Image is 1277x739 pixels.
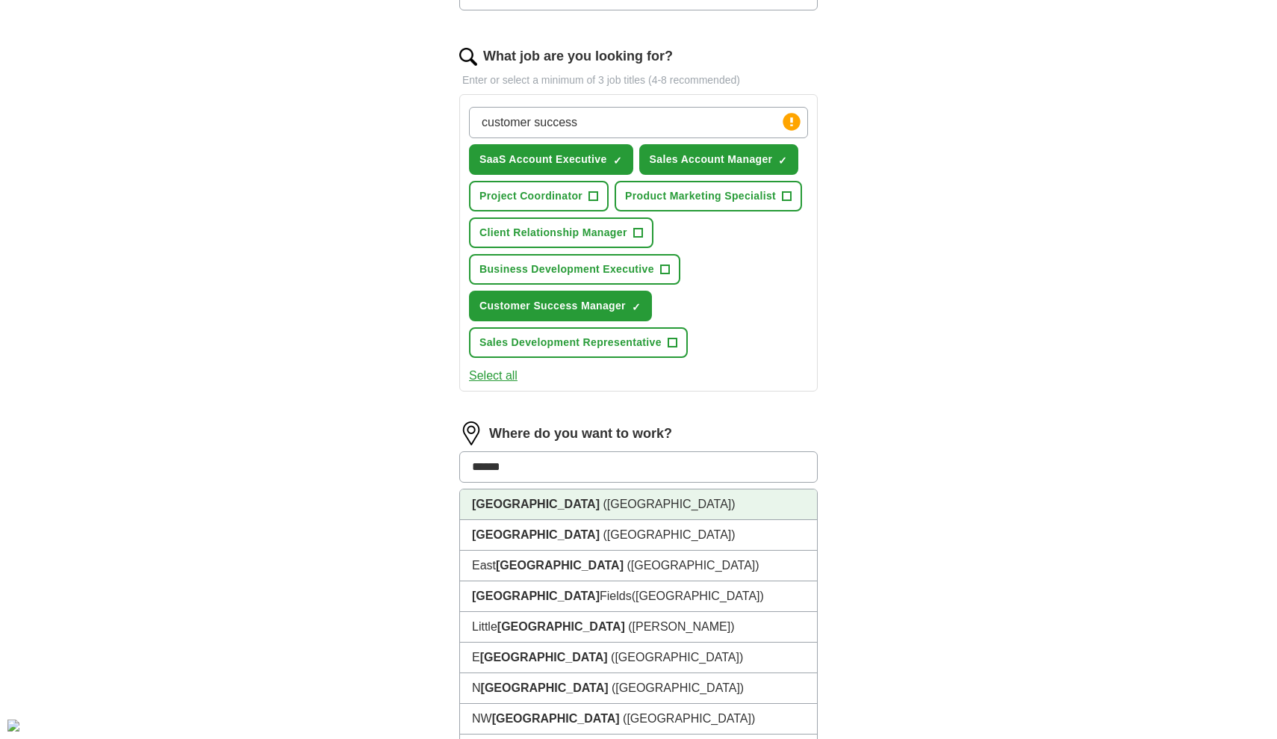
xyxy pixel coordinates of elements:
[469,144,633,175] button: SaaS Account Executive✓
[496,559,624,572] strong: [GEOGRAPHIC_DATA]
[7,720,19,732] img: Cookie%20settings
[613,155,622,167] span: ✓
[480,651,608,664] strong: [GEOGRAPHIC_DATA]
[623,712,755,725] span: ([GEOGRAPHIC_DATA])
[628,620,734,633] span: ([PERSON_NAME])
[469,107,808,138] input: Type a job title and press enter
[469,327,688,358] button: Sales Development Representative
[778,155,787,167] span: ✓
[483,46,673,67] label: What job are you looking for?
[632,301,641,313] span: ✓
[459,421,483,445] img: location.png
[460,643,817,673] li: E
[479,298,626,314] span: Customer Success Manager
[460,673,817,704] li: N
[479,188,582,204] span: Project Coordinator
[627,559,759,572] span: ([GEOGRAPHIC_DATA])
[469,181,609,211] button: Project Coordinator
[469,367,518,385] button: Select all
[472,498,600,510] strong: [GEOGRAPHIC_DATA]
[7,720,19,732] div: Cookie consent button
[479,152,607,167] span: SaaS Account Executive
[632,590,764,602] span: ([GEOGRAPHIC_DATA])
[469,291,652,321] button: Customer Success Manager✓
[460,551,817,581] li: East
[497,620,625,633] strong: [GEOGRAPHIC_DATA]
[459,72,818,88] p: Enter or select a minimum of 3 job titles (4-8 recommended)
[489,424,672,444] label: Where do you want to work?
[625,188,776,204] span: Product Marketing Specialist
[469,254,680,285] button: Business Development Executive
[479,335,662,350] span: Sales Development Representative
[460,612,817,643] li: Little
[603,528,735,541] span: ([GEOGRAPHIC_DATA])
[615,181,802,211] button: Product Marketing Specialist
[472,528,600,541] strong: [GEOGRAPHIC_DATA]
[472,590,600,602] strong: [GEOGRAPHIC_DATA]
[479,262,654,277] span: Business Development Executive
[639,144,799,175] button: Sales Account Manager✓
[603,498,735,510] span: ([GEOGRAPHIC_DATA])
[650,152,773,167] span: Sales Account Manager
[460,581,817,612] li: Fields
[612,681,744,694] span: ([GEOGRAPHIC_DATA])
[459,48,477,66] img: search.png
[479,225,627,241] span: Client Relationship Manager
[460,704,817,735] li: NW
[492,712,620,725] strong: [GEOGRAPHIC_DATA]
[481,681,609,694] strong: [GEOGRAPHIC_DATA]
[611,651,743,664] span: ([GEOGRAPHIC_DATA])
[469,217,653,248] button: Client Relationship Manager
